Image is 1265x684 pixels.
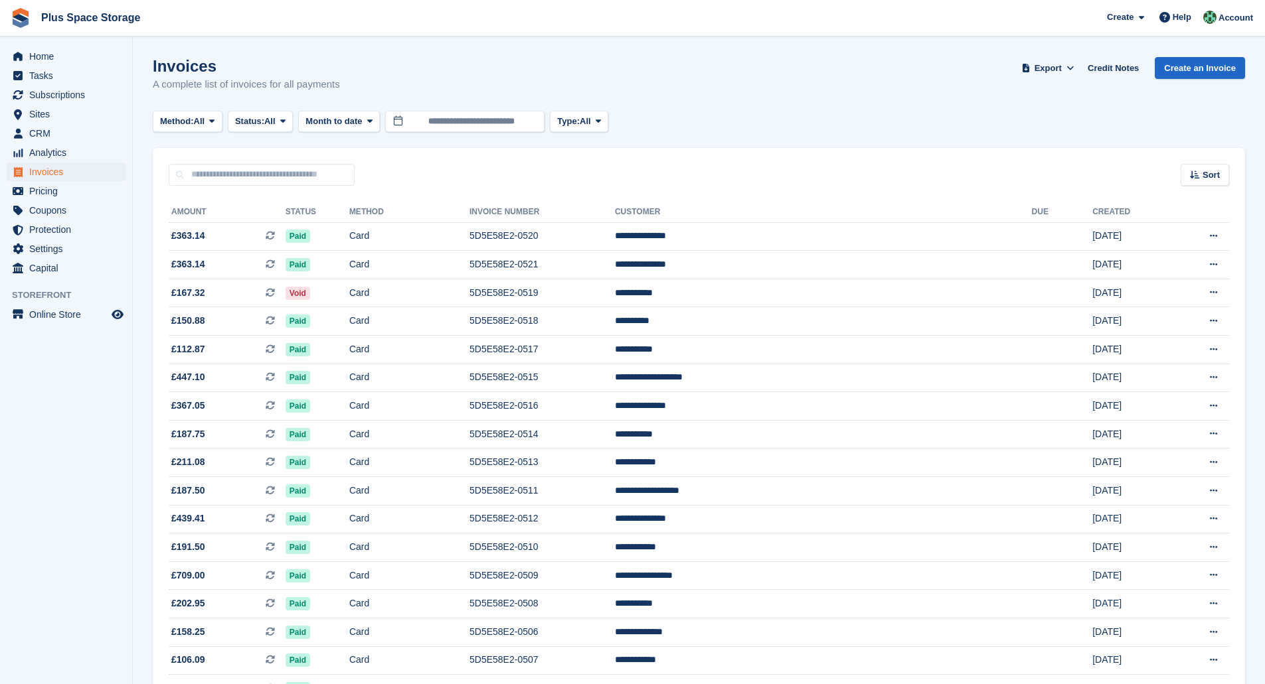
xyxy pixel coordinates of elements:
[349,364,469,392] td: Card
[1082,57,1144,79] a: Credit Notes
[29,201,109,220] span: Coupons
[171,286,205,300] span: £167.32
[12,289,132,302] span: Storefront
[286,314,310,328] span: Paid
[349,420,469,448] td: Card
[29,105,109,123] span: Sites
[469,590,615,618] td: 5D5E58E2-0508
[7,143,126,162] a: menu
[171,596,205,610] span: £202.95
[349,590,469,618] td: Card
[1219,11,1253,25] span: Account
[1107,11,1134,24] span: Create
[171,257,205,271] span: £363.14
[29,143,109,162] span: Analytics
[171,540,205,554] span: £191.50
[171,427,205,441] span: £187.75
[7,201,126,220] a: menu
[1092,222,1171,251] td: [DATE]
[171,653,205,667] span: £106.09
[286,287,310,300] span: Void
[169,202,286,223] th: Amount
[7,47,126,66] a: menu
[29,86,109,104] span: Subscriptions
[1155,57,1245,79] a: Create an Invoice
[1092,307,1171,336] td: [DATE]
[469,222,615,251] td: 5D5E58E2-0520
[7,220,126,239] a: menu
[153,111,222,133] button: Method: All
[286,343,310,356] span: Paid
[29,47,109,66] span: Home
[160,115,194,128] span: Method:
[110,307,126,322] a: Preview store
[7,66,126,85] a: menu
[171,569,205,582] span: £709.00
[7,239,126,258] a: menu
[349,561,469,590] td: Card
[7,182,126,200] a: menu
[286,541,310,554] span: Paid
[1092,392,1171,421] td: [DATE]
[469,505,615,533] td: 5D5E58E2-0512
[1092,336,1171,364] td: [DATE]
[1092,279,1171,307] td: [DATE]
[29,220,109,239] span: Protection
[349,477,469,506] td: Card
[286,371,310,384] span: Paid
[7,259,126,277] a: menu
[305,115,362,128] span: Month to date
[469,533,615,562] td: 5D5E58E2-0510
[1092,618,1171,647] td: [DATE]
[29,182,109,200] span: Pricing
[1032,202,1093,223] th: Due
[615,202,1032,223] th: Customer
[349,533,469,562] td: Card
[171,399,205,413] span: £367.05
[580,115,591,128] span: All
[286,428,310,441] span: Paid
[286,512,310,525] span: Paid
[469,336,615,364] td: 5D5E58E2-0517
[298,111,380,133] button: Month to date
[1092,533,1171,562] td: [DATE]
[286,456,310,469] span: Paid
[286,597,310,610] span: Paid
[29,124,109,143] span: CRM
[7,105,126,123] a: menu
[469,420,615,448] td: 5D5E58E2-0514
[1092,420,1171,448] td: [DATE]
[171,455,205,469] span: £211.08
[29,239,109,258] span: Settings
[286,484,310,498] span: Paid
[469,202,615,223] th: Invoice Number
[557,115,580,128] span: Type:
[7,305,126,324] a: menu
[1092,646,1171,675] td: [DATE]
[469,448,615,477] td: 5D5E58E2-0513
[7,124,126,143] a: menu
[349,336,469,364] td: Card
[1092,202,1171,223] th: Created
[349,448,469,477] td: Card
[550,111,608,133] button: Type: All
[349,392,469,421] td: Card
[469,279,615,307] td: 5D5E58E2-0519
[29,259,109,277] span: Capital
[171,314,205,328] span: £150.88
[349,505,469,533] td: Card
[286,653,310,667] span: Paid
[171,229,205,243] span: £363.14
[1203,169,1220,182] span: Sort
[469,251,615,279] td: 5D5E58E2-0521
[286,626,310,639] span: Paid
[349,202,469,223] th: Method
[29,66,109,85] span: Tasks
[349,307,469,336] td: Card
[153,77,340,92] p: A complete list of invoices for all payments
[7,163,126,181] a: menu
[1092,505,1171,533] td: [DATE]
[1092,590,1171,618] td: [DATE]
[1203,11,1217,24] img: Karolis Stasinskas
[153,57,340,75] h1: Invoices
